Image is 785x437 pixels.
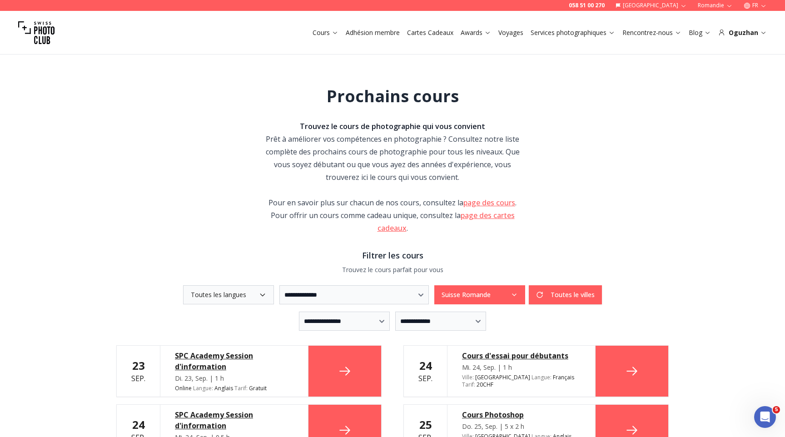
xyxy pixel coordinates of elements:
[532,373,551,381] span: Langue :
[773,406,780,413] span: 5
[461,28,491,37] a: Awards
[300,121,485,131] strong: Trouvez le cours de photographie qui vous convient
[457,26,495,39] button: Awards
[183,285,274,304] button: Toutes les langues
[529,285,602,304] button: Toutes le villes
[309,26,342,39] button: Cours
[685,26,715,39] button: Blog
[718,28,767,37] div: Oguzhan
[407,28,453,37] a: Cartes Cadeaux
[462,374,581,388] div: [GEOGRAPHIC_DATA] 20 CHF
[175,374,293,383] div: Di. 23, Sep. | 1 h
[262,196,523,234] div: Pour en savoir plus sur chacun de nos cours, consultez la . Pour offrir un cours comme cadeau uni...
[132,417,145,432] b: 24
[689,28,711,37] a: Blog
[18,15,55,51] img: Swiss photo club
[418,358,432,384] div: Sep.
[419,417,432,432] b: 25
[462,381,475,388] span: Tarif :
[193,384,213,392] span: Langue :
[569,2,605,9] a: 058 51 00 270
[175,385,293,392] div: Online Gratuit
[262,120,523,184] div: Prêt à améliorer vos compétences en photographie ? Consultez notre liste complète des prochains c...
[462,363,581,372] div: Mi. 24, Sep. | 1 h
[234,384,248,392] span: Tarif :
[403,26,457,39] button: Cartes Cadeaux
[754,406,776,428] iframe: Intercom live chat
[116,265,669,274] p: Trouvez le cours parfait pour vous
[214,385,233,392] span: Anglais
[175,409,293,431] a: SPC Academy Session d'information
[531,28,615,37] a: Services photographiques
[132,358,145,373] b: 23
[342,26,403,39] button: Adhésion membre
[327,87,459,105] h1: Prochains cours
[498,28,523,37] a: Voyages
[527,26,619,39] button: Services photographiques
[419,358,432,373] b: 24
[622,28,681,37] a: Rencontrez-nous
[313,28,338,37] a: Cours
[346,28,400,37] a: Adhésion membre
[462,422,581,431] div: Do. 25, Sep. | 5 x 2 h
[175,350,293,372] a: SPC Academy Session d'information
[434,285,525,304] button: Suisse Romande
[462,373,474,381] span: Ville :
[553,374,574,381] span: Français
[619,26,685,39] button: Rencontrez-nous
[116,249,669,262] h3: Filtrer les cours
[462,409,581,420] a: Cours Photoshop
[463,198,515,208] a: page des cours
[462,350,581,361] a: Cours d'essai pour débutants
[131,358,145,384] div: Sep.
[495,26,527,39] button: Voyages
